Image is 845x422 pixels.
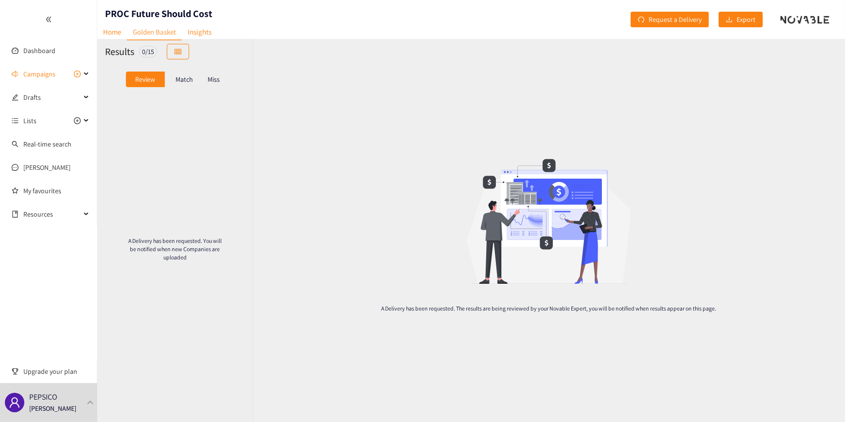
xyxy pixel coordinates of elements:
[719,12,763,27] button: downloadExport
[23,46,55,55] a: Dashboard
[128,237,222,261] p: A Delivery has been requested. You will be notified when new Companies are uploaded
[176,75,193,83] p: Match
[45,16,52,23] span: double-left
[23,181,89,201] a: My favourites
[167,44,189,59] button: table
[105,45,134,58] h2: Results
[9,397,20,408] span: user
[12,117,18,124] span: unordered-list
[105,7,212,20] h1: PROC Future Should Cost
[12,211,18,218] span: book
[182,24,217,39] a: Insights
[29,403,76,414] p: [PERSON_NAME]
[638,16,645,24] span: redo
[23,362,89,381] span: Upgrade your plan
[23,111,36,130] span: Lists
[23,64,55,84] span: Campaigns
[23,140,71,148] a: Real-time search
[687,317,845,422] iframe: Chat Widget
[208,75,220,83] p: Miss
[737,14,756,25] span: Export
[726,16,733,24] span: download
[139,46,157,57] div: 0 / 15
[631,12,709,27] button: redoRequest a Delivery
[12,71,18,77] span: sound
[377,304,721,312] p: A Delivery has been requested. The results are being reviewed by your Novable Expert, you will be...
[649,14,702,25] span: Request a Delivery
[74,117,81,124] span: plus-circle
[23,88,81,107] span: Drafts
[127,24,182,40] a: Golden Basket
[175,48,181,56] span: table
[12,368,18,375] span: trophy
[23,163,70,172] a: [PERSON_NAME]
[97,24,127,39] a: Home
[74,71,81,77] span: plus-circle
[29,391,57,403] p: PEPSICO
[135,75,155,83] p: Review
[12,94,18,101] span: edit
[23,204,81,224] span: Resources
